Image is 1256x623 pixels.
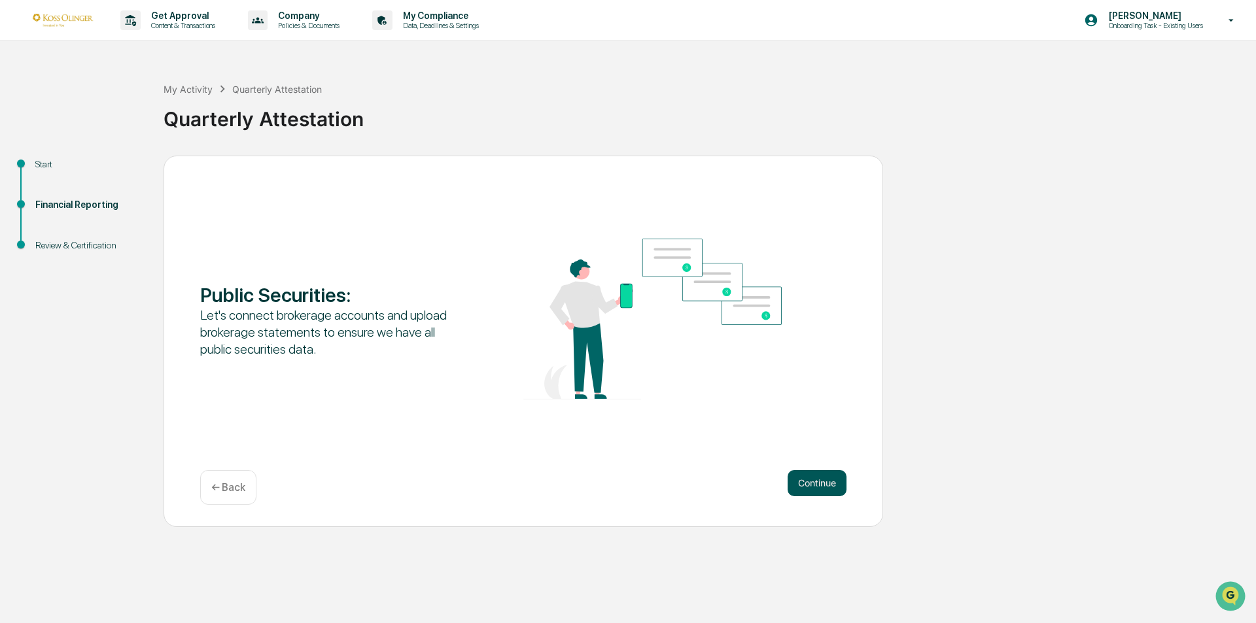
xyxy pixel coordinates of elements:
[13,166,24,177] div: 🖐️
[268,10,346,21] p: Company
[392,10,485,21] p: My Compliance
[1098,10,1210,21] p: [PERSON_NAME]
[232,84,322,95] div: Quarterly Attestation
[95,166,105,177] div: 🗄️
[211,481,245,494] p: ← Back
[31,14,94,26] img: logo
[35,158,143,171] div: Start
[523,239,782,399] img: Public Securities
[26,165,84,178] span: Preclearance
[164,97,1249,131] div: Quarterly Attestation
[200,283,459,307] div: Public Securities :
[141,21,222,30] p: Content & Transactions
[788,470,846,496] button: Continue
[44,100,215,113] div: Start new chat
[130,222,158,231] span: Pylon
[8,160,90,183] a: 🖐️Preclearance
[164,84,213,95] div: My Activity
[35,239,143,252] div: Review & Certification
[1098,21,1210,30] p: Onboarding Task - Existing Users
[44,113,166,124] div: We're available if you need us!
[90,160,167,183] a: 🗄️Attestations
[35,198,143,212] div: Financial Reporting
[1214,580,1249,615] iframe: Open customer support
[26,190,82,203] span: Data Lookup
[8,184,88,208] a: 🔎Data Lookup
[200,307,459,358] div: Let's connect brokerage accounts and upload brokerage statements to ensure we have all public sec...
[141,10,222,21] p: Get Approval
[222,104,238,120] button: Start new chat
[108,165,162,178] span: Attestations
[13,191,24,201] div: 🔎
[268,21,346,30] p: Policies & Documents
[13,27,238,48] p: How can we help?
[13,100,37,124] img: 1746055101610-c473b297-6a78-478c-a979-82029cc54cd1
[92,221,158,231] a: Powered byPylon
[392,21,485,30] p: Data, Deadlines & Settings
